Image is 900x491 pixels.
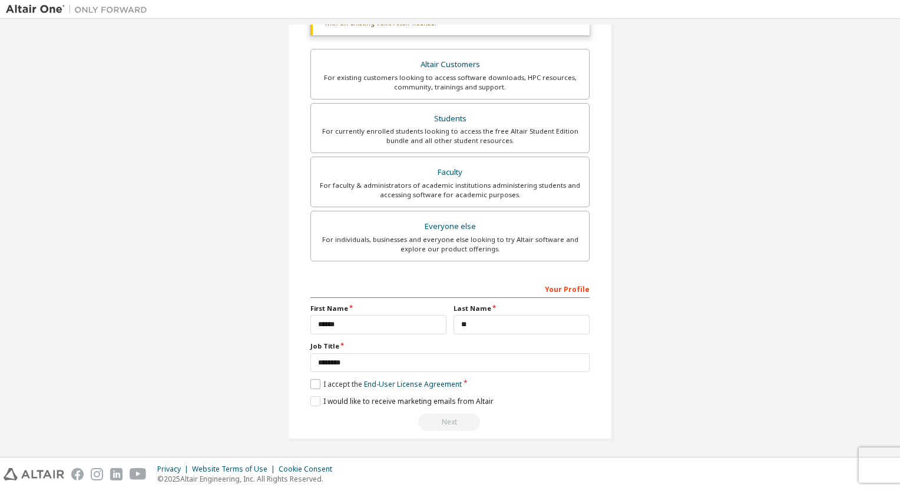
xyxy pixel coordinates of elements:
[4,468,64,480] img: altair_logo.svg
[192,465,279,474] div: Website Terms of Use
[454,304,590,313] label: Last Name
[6,4,153,15] img: Altair One
[71,468,84,480] img: facebook.svg
[310,341,590,351] label: Job Title
[91,468,103,480] img: instagram.svg
[310,379,462,389] label: I accept the
[130,468,147,480] img: youtube.svg
[310,413,590,431] div: Read and acccept EULA to continue
[318,164,582,181] div: Faculty
[318,127,582,145] div: For currently enrolled students looking to access the free Altair Student Edition bundle and all ...
[318,181,582,200] div: For faculty & administrators of academic institutions administering students and accessing softwa...
[364,379,462,389] a: End-User License Agreement
[157,474,339,484] p: © 2025 Altair Engineering, Inc. All Rights Reserved.
[310,396,494,406] label: I would like to receive marketing emails from Altair
[318,57,582,73] div: Altair Customers
[318,235,582,254] div: For individuals, businesses and everyone else looking to try Altair software and explore our prod...
[318,111,582,127] div: Students
[318,73,582,92] div: For existing customers looking to access software downloads, HPC resources, community, trainings ...
[310,279,590,298] div: Your Profile
[310,304,446,313] label: First Name
[157,465,192,474] div: Privacy
[110,468,123,480] img: linkedin.svg
[279,465,339,474] div: Cookie Consent
[318,218,582,235] div: Everyone else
